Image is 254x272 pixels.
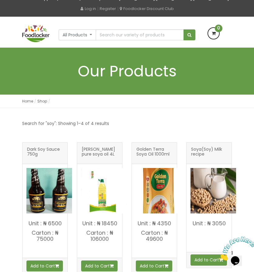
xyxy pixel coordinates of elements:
img: FoodLocker [22,25,50,42]
p: Unit : ₦ 6500 [22,220,67,227]
p: Unit : ₦ 18450 [77,220,122,227]
span: 0 [215,25,222,32]
p: Carton : ₦ 49600 [132,230,177,242]
span: Dark Soy Sauce 750g [27,147,63,159]
span: [PERSON_NAME] pure soya oil 4L [82,147,118,159]
button: Add to Cart [81,260,118,271]
a: Shop [37,99,47,104]
span: | [117,5,118,12]
button: Add to Cart [136,260,172,271]
p: Search for "soy": Showing 1–4 of 4 results [22,120,109,127]
button: All Products [59,29,96,40]
a: Log in [81,6,96,12]
span: 1 [2,2,5,8]
a: Foodlocker Discount Club [120,6,174,12]
h1: Our Products [22,63,232,79]
p: Carton : ₦ 75000 [22,230,67,242]
p: Unit : ₦ 4350 [132,220,177,227]
img: Soya(Soy) Milk recipe [190,168,236,213]
img: Chat attention grabber [2,2,40,26]
img: Golden penny pure soya oil 4L [81,168,127,213]
i: Add to cart [164,264,168,268]
button: Add to Cart [190,254,227,265]
i: Add to cart [110,264,114,268]
span: | [97,5,98,12]
p: Carton : ₦ 106000 [77,230,122,242]
iframe: chat widget [216,234,254,263]
button: Add to Cart [26,260,63,271]
span: Golden Terra Soya Oil 1000ml [136,147,172,159]
a: Register [100,6,116,12]
a: Home [22,99,33,104]
img: Golden Terra Soya Oil 1000ml [136,168,181,213]
span: Soya(Soy) Milk recipe [191,147,227,159]
img: Dark Soy Sauce 750g [26,168,72,213]
p: Unit : ₦ 3050 [187,220,232,227]
i: Add to cart [55,264,59,268]
input: Search our variety of products [96,29,184,40]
